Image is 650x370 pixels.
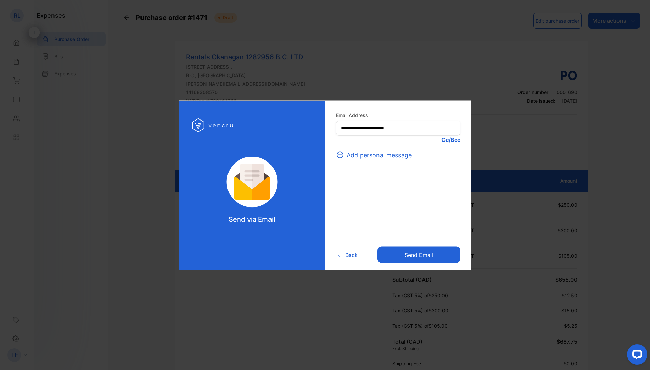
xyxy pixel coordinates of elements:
button: Send email [377,247,460,263]
img: log [192,114,235,136]
p: Send via Email [229,214,275,224]
button: Add personal message [336,150,416,159]
span: Add personal message [347,150,412,159]
p: Cc/Bcc [336,135,460,144]
img: log [217,156,287,207]
iframe: LiveChat chat widget [622,342,650,370]
label: Email Address [336,111,460,118]
span: Back [345,251,358,259]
